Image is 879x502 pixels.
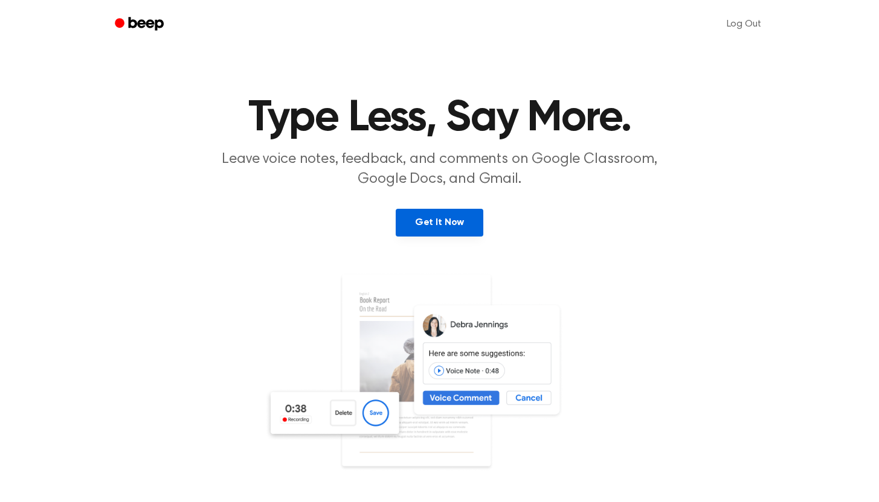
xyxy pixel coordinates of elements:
[106,13,175,36] a: Beep
[208,150,672,189] p: Leave voice notes, feedback, and comments on Google Classroom, Google Docs, and Gmail.
[715,10,773,39] a: Log Out
[396,209,483,237] a: Get It Now
[130,97,749,140] h1: Type Less, Say More.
